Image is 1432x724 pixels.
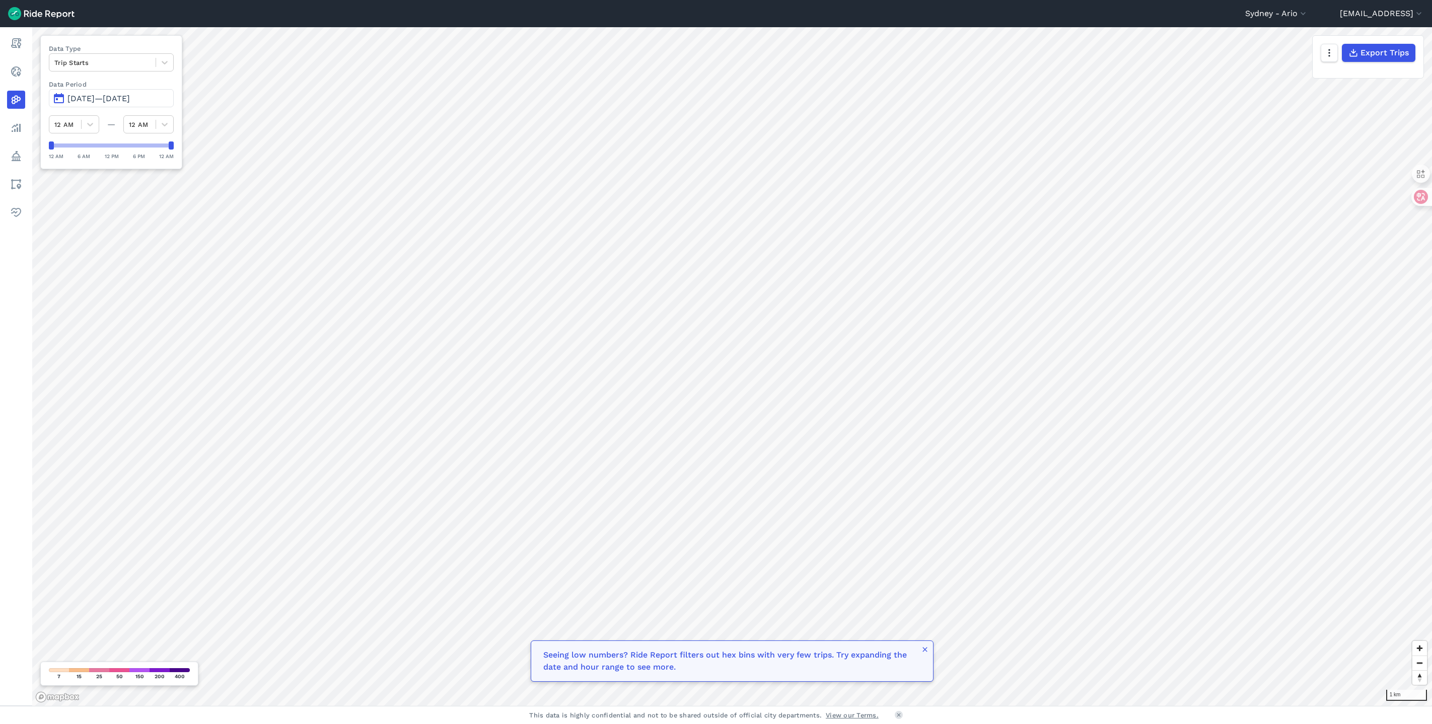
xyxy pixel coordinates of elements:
div: 12 AM [159,152,174,161]
a: View our Terms. [826,710,879,720]
div: 6 PM [133,152,145,161]
button: Zoom in [1412,641,1427,656]
div: 12 PM [105,152,119,161]
label: Data Type [49,44,174,53]
img: Ride Report [8,7,75,20]
button: Zoom out [1412,656,1427,670]
span: Export Trips [1361,47,1409,59]
a: Report [7,34,25,52]
label: Data Period [49,80,174,89]
a: Analyze [7,119,25,137]
canvas: Map [32,27,1432,706]
a: Policy [7,147,25,165]
div: 6 AM [78,152,90,161]
div: 12 AM [49,152,63,161]
a: Mapbox logo [35,691,80,703]
button: Export Trips [1342,44,1415,62]
a: Health [7,203,25,222]
div: — [99,118,123,130]
button: [EMAIL_ADDRESS] [1340,8,1424,20]
div: 1 km [1386,690,1427,701]
a: Areas [7,175,25,193]
span: [DATE]—[DATE] [67,94,130,103]
a: Heatmaps [7,91,25,109]
button: Reset bearing to north [1412,670,1427,685]
a: Realtime [7,62,25,81]
button: [DATE]—[DATE] [49,89,174,107]
button: Sydney - Ario [1245,8,1308,20]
